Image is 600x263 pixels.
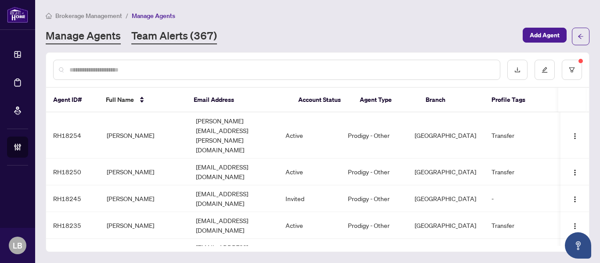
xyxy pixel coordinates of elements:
[408,185,484,212] td: [GEOGRAPHIC_DATA]
[341,212,408,239] td: Prodigy - Other
[569,67,575,73] span: filter
[484,212,560,239] td: Transfer
[100,212,189,239] td: [PERSON_NAME]
[419,88,484,112] th: Branch
[341,112,408,159] td: Prodigy - Other
[571,133,578,140] img: Logo
[189,185,278,212] td: [EMAIL_ADDRESS][DOMAIN_NAME]
[571,223,578,230] img: Logo
[291,88,353,112] th: Account Status
[99,88,187,112] th: Full Name
[278,212,341,239] td: Active
[341,185,408,212] td: Prodigy - Other
[189,112,278,159] td: [PERSON_NAME][EMAIL_ADDRESS][PERSON_NAME][DOMAIN_NAME]
[46,112,100,159] td: RH18254
[106,95,134,104] span: Full Name
[278,185,341,212] td: Invited
[578,33,584,40] span: arrow-left
[13,239,22,252] span: LB
[535,60,555,80] button: edit
[484,88,559,112] th: Profile Tags
[565,232,591,259] button: Open asap
[523,28,567,43] button: Add Agent
[46,13,52,19] span: home
[530,28,560,42] span: Add Agent
[408,212,484,239] td: [GEOGRAPHIC_DATA]
[568,128,582,142] button: Logo
[571,196,578,203] img: Logo
[408,159,484,185] td: [GEOGRAPHIC_DATA]
[507,60,528,80] button: download
[568,218,582,232] button: Logo
[484,159,560,185] td: Transfer
[568,191,582,205] button: Logo
[46,212,100,239] td: RH18235
[131,29,217,44] a: Team Alerts (367)
[46,159,100,185] td: RH18250
[46,29,121,44] a: Manage Agents
[132,12,175,20] span: Manage Agents
[55,12,122,20] span: Brokerage Management
[46,185,100,212] td: RH18245
[187,88,291,112] th: Email Address
[562,60,582,80] button: filter
[542,67,548,73] span: edit
[100,112,189,159] td: [PERSON_NAME]
[278,112,341,159] td: Active
[46,88,99,112] th: Agent ID#
[408,112,484,159] td: [GEOGRAPHIC_DATA]
[100,159,189,185] td: [PERSON_NAME]
[278,159,341,185] td: Active
[189,212,278,239] td: [EMAIL_ADDRESS][DOMAIN_NAME]
[571,169,578,176] img: Logo
[568,165,582,179] button: Logo
[126,11,128,21] li: /
[7,7,28,23] img: logo
[100,185,189,212] td: [PERSON_NAME]
[353,88,419,112] th: Agent Type
[189,159,278,185] td: [EMAIL_ADDRESS][DOMAIN_NAME]
[514,67,520,73] span: download
[484,112,560,159] td: Transfer
[341,159,408,185] td: Prodigy - Other
[484,185,560,212] td: -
